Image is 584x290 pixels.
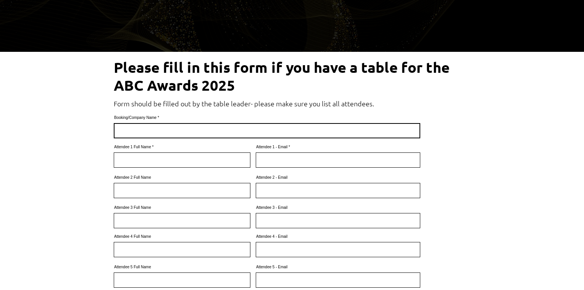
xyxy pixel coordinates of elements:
[256,265,420,269] label: Attendee 5 - Email
[256,145,420,149] label: Attendee 1 - Email
[114,116,420,120] label: Booking/Company Name
[114,235,250,239] label: Attendee 4 Full Name
[256,176,420,179] label: Attendee 2 - Email
[114,58,450,94] span: Please fill in this form if you have a table for the ABC Awards 2025
[114,176,250,179] label: Attendee 2 Full Name
[256,235,420,239] label: Attendee 4 - Email
[114,145,250,149] label: Attendee 1 Full Name
[114,206,250,210] label: Attendee 3 Full Name
[114,99,374,108] span: Form should be filled out by the table leader- please make sure you list all attendees.
[114,265,250,269] label: Attendee 5 Full Name
[256,206,420,210] label: Attendee 3 - Email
